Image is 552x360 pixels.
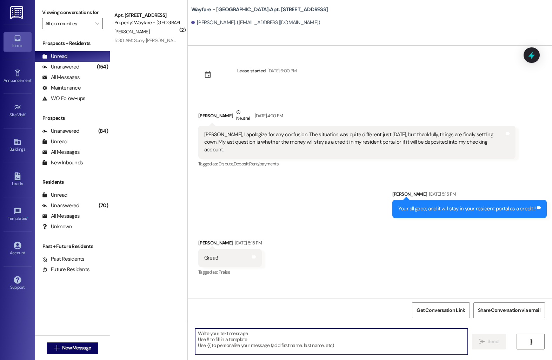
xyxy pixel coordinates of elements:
div: Unanswered [42,63,79,71]
div: Unread [42,191,67,199]
div: WO Follow-ups [42,95,85,102]
div: Maintenance [42,84,81,92]
span: New Message [62,344,91,352]
span: Praise [219,269,230,275]
button: New Message [47,342,99,354]
i:  [95,21,99,26]
a: Account [4,240,32,258]
div: Property: Wayfare - [GEOGRAPHIC_DATA] [114,19,179,26]
span: Share Conversation via email [478,307,540,314]
div: Unanswered [42,127,79,135]
div: Unknown [42,223,72,230]
div: All Messages [42,149,80,156]
div: Residents [35,178,110,186]
div: [PERSON_NAME], I apologize for any confusion. The situation was quite different just [DATE], but ... [204,131,504,153]
button: Send [472,334,506,349]
i:  [54,345,59,351]
div: [DATE] 5:15 PM [427,190,456,198]
a: Site Visit • [4,102,32,120]
i:  [479,339,485,345]
div: [PERSON_NAME] [198,109,516,126]
div: Apt. [STREET_ADDRESS] [114,12,179,19]
a: Support [4,274,32,293]
div: Unread [42,53,67,60]
div: [PERSON_NAME]. ([EMAIL_ADDRESS][DOMAIN_NAME]) [191,19,320,26]
span: Deposit , [234,161,250,167]
label: Viewing conversations for [42,7,103,18]
span: • [31,77,32,82]
div: [DATE] 6:00 PM [266,67,297,74]
span: • [27,215,28,220]
div: [PERSON_NAME] [198,239,262,249]
button: Get Conversation Link [412,302,470,318]
div: Unanswered [42,202,79,209]
div: Your all good, and it will stay in your resident portal as a credit!! [398,205,536,212]
div: [DATE] 5:15 PM [233,239,262,247]
span: Get Conversation Link [417,307,465,314]
div: [DATE] 4:20 PM [253,112,283,119]
div: Tagged as: [198,267,262,277]
div: (84) [97,126,110,137]
span: Send [487,338,498,345]
a: Templates • [4,205,32,224]
div: Past Residents [42,255,85,263]
div: Lease started [237,67,266,74]
img: ResiDesk Logo [10,6,25,19]
div: All Messages [42,74,80,81]
a: Leads [4,170,32,189]
span: Rent/payments [249,161,279,167]
div: Unread [42,138,67,145]
div: New Inbounds [42,159,83,166]
div: (70) [97,200,110,211]
div: Prospects + Residents [35,40,110,47]
div: (154) [95,61,110,72]
div: Great! [204,254,218,262]
button: Share Conversation via email [473,302,545,318]
div: Past + Future Residents [35,243,110,250]
div: Tagged as: [198,159,516,169]
b: Wayfare - [GEOGRAPHIC_DATA]: Apt. [STREET_ADDRESS] [191,6,328,13]
span: Dispute , [219,161,234,167]
div: 5:30 AM: Sorry [PERSON_NAME] wrong message [114,37,215,44]
div: Future Residents [42,266,89,273]
div: [PERSON_NAME] [392,190,547,200]
a: Buildings [4,136,32,155]
span: • [25,111,26,116]
span: [PERSON_NAME] [114,28,149,35]
input: All communities [45,18,92,29]
i:  [528,339,533,345]
a: Inbox [4,32,32,51]
div: Neutral [235,109,251,123]
div: All Messages [42,212,80,220]
div: Prospects [35,114,110,122]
